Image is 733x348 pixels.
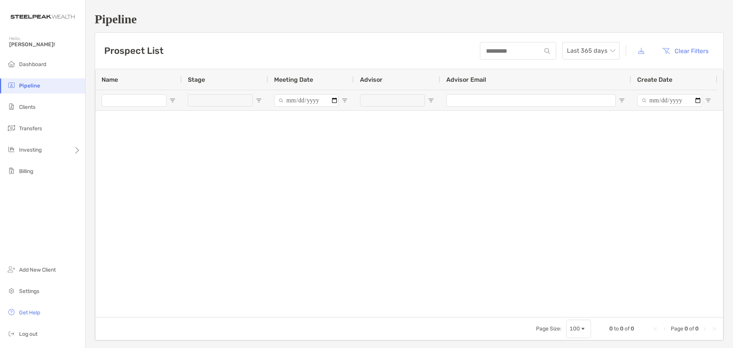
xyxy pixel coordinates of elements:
img: transfers icon [7,123,16,133]
span: Settings [19,288,39,295]
span: Pipeline [19,83,40,89]
div: Next Page [702,326,708,332]
span: Billing [19,168,33,175]
img: add_new_client icon [7,265,16,274]
span: 0 [620,325,623,332]
button: Clear Filters [656,42,714,59]
span: Get Help [19,309,40,316]
div: Page Size [566,320,591,338]
span: Log out [19,331,37,337]
span: to [614,325,619,332]
span: 0 [609,325,613,332]
div: Last Page [711,326,717,332]
span: Transfers [19,125,42,132]
img: pipeline icon [7,81,16,90]
span: Last 365 days [567,42,615,59]
span: Add New Client [19,267,56,273]
img: billing icon [7,166,16,175]
img: input icon [544,48,550,54]
span: 0 [685,325,688,332]
span: Clients [19,104,36,110]
img: settings icon [7,286,16,295]
span: 0 [695,325,699,332]
img: Zoe Logo [9,3,76,31]
div: First Page [652,326,659,332]
span: Dashboard [19,61,46,68]
img: logout icon [7,329,16,338]
span: 0 [631,325,634,332]
img: clients icon [7,102,16,111]
div: 100 [570,325,580,332]
img: get-help icon [7,308,16,317]
img: investing icon [7,145,16,154]
div: Previous Page [662,326,668,332]
span: [PERSON_NAME]! [9,41,81,48]
img: dashboard icon [7,59,16,68]
h3: Prospect List [104,45,163,56]
span: Page [671,325,683,332]
span: of [689,325,694,332]
h1: Pipeline [95,12,724,26]
span: of [625,325,630,332]
span: Investing [19,147,42,153]
div: Page Size: [536,325,562,332]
